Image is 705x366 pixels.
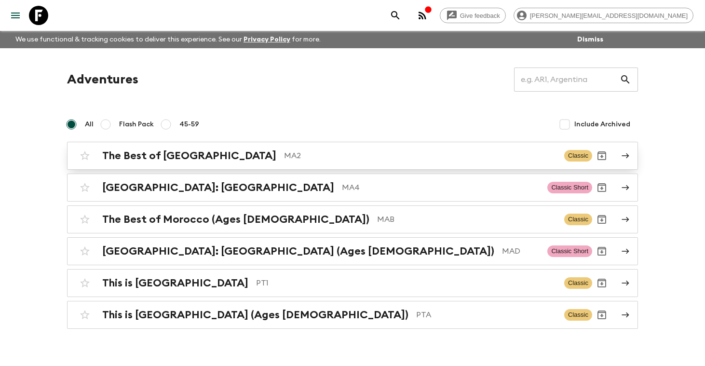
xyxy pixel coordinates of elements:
button: Archive [592,242,611,261]
span: Classic [564,150,592,162]
a: The Best of Morocco (Ages [DEMOGRAPHIC_DATA])MABClassicArchive [67,205,638,233]
p: MA2 [284,150,556,162]
h2: The Best of Morocco (Ages [DEMOGRAPHIC_DATA]) [102,213,369,226]
button: menu [6,6,25,25]
p: MAD [502,245,540,257]
p: MA4 [342,182,540,193]
a: [GEOGRAPHIC_DATA]: [GEOGRAPHIC_DATA]MA4Classic ShortArchive [67,174,638,202]
h2: This is [GEOGRAPHIC_DATA] [102,277,248,289]
h2: This is [GEOGRAPHIC_DATA] (Ages [DEMOGRAPHIC_DATA]) [102,309,408,321]
a: Give feedback [440,8,506,23]
span: Classic [564,309,592,321]
p: We use functional & tracking cookies to deliver this experience. See our for more. [12,31,325,48]
a: This is [GEOGRAPHIC_DATA]PT1ClassicArchive [67,269,638,297]
button: Dismiss [575,33,606,46]
span: Classic [564,214,592,225]
a: Privacy Policy [244,36,290,43]
button: Archive [592,273,611,293]
span: Flash Pack [119,120,154,129]
h2: [GEOGRAPHIC_DATA]: [GEOGRAPHIC_DATA] [102,181,334,194]
button: Archive [592,210,611,229]
span: [PERSON_NAME][EMAIL_ADDRESS][DOMAIN_NAME] [525,12,693,19]
span: All [85,120,94,129]
p: PTA [416,309,556,321]
button: Archive [592,178,611,197]
p: PT1 [256,277,556,289]
button: Archive [592,305,611,325]
div: [PERSON_NAME][EMAIL_ADDRESS][DOMAIN_NAME] [514,8,693,23]
h1: Adventures [67,70,138,89]
span: Classic Short [547,245,592,257]
span: Classic [564,277,592,289]
span: Classic Short [547,182,592,193]
button: search adventures [386,6,405,25]
span: Include Archived [574,120,630,129]
a: [GEOGRAPHIC_DATA]: [GEOGRAPHIC_DATA] (Ages [DEMOGRAPHIC_DATA])MADClassic ShortArchive [67,237,638,265]
span: Give feedback [455,12,505,19]
h2: The Best of [GEOGRAPHIC_DATA] [102,149,276,162]
a: The Best of [GEOGRAPHIC_DATA]MA2ClassicArchive [67,142,638,170]
span: 45-59 [179,120,199,129]
input: e.g. AR1, Argentina [514,66,620,93]
button: Archive [592,146,611,165]
a: This is [GEOGRAPHIC_DATA] (Ages [DEMOGRAPHIC_DATA])PTAClassicArchive [67,301,638,329]
p: MAB [377,214,556,225]
h2: [GEOGRAPHIC_DATA]: [GEOGRAPHIC_DATA] (Ages [DEMOGRAPHIC_DATA]) [102,245,494,258]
